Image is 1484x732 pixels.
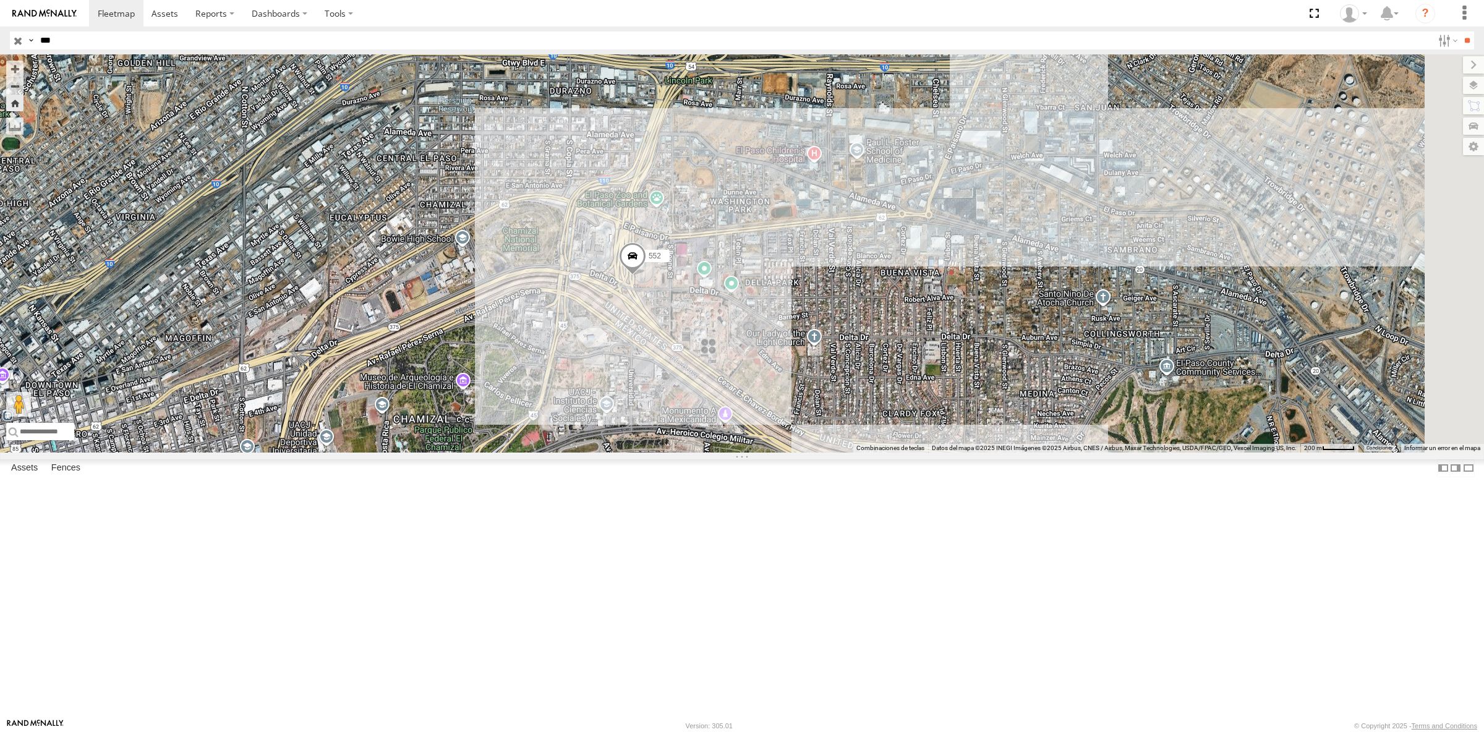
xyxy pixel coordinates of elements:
div: Roberto Garcia [1336,4,1371,23]
label: Dock Summary Table to the Left [1437,459,1449,477]
label: Assets [5,459,44,477]
div: Version: 305.01 [686,722,733,730]
span: 200 m [1304,445,1322,451]
label: Map Settings [1463,138,1484,155]
div: © Copyright 2025 - [1354,722,1477,730]
button: Combinaciones de teclas [856,444,924,453]
a: Condiciones [1367,446,1392,451]
button: Zoom out [6,77,23,95]
span: Datos del mapa ©2025 INEGI Imágenes ©2025 Airbus, CNES / Airbus, Maxar Technologies, USDA/FPAC/GE... [932,445,1297,451]
label: Search Query [26,32,36,49]
button: Arrastra el hombrecito naranja al mapa para abrir Street View [6,392,31,417]
button: Zoom in [6,61,23,77]
a: Terms and Conditions [1412,722,1477,730]
label: Measure [6,117,23,135]
label: Dock Summary Table to the Right [1449,459,1462,477]
button: Zoom Home [6,95,23,111]
a: Visit our Website [7,720,64,732]
button: Escala del mapa: 200 m por 49 píxeles [1300,444,1358,453]
i: ? [1415,4,1435,23]
a: Informar un error en el mapa [1404,445,1480,451]
img: rand-logo.svg [12,9,77,18]
label: Search Filter Options [1433,32,1460,49]
span: 552 [649,252,661,260]
label: Fences [45,459,87,477]
label: Hide Summary Table [1462,459,1475,477]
